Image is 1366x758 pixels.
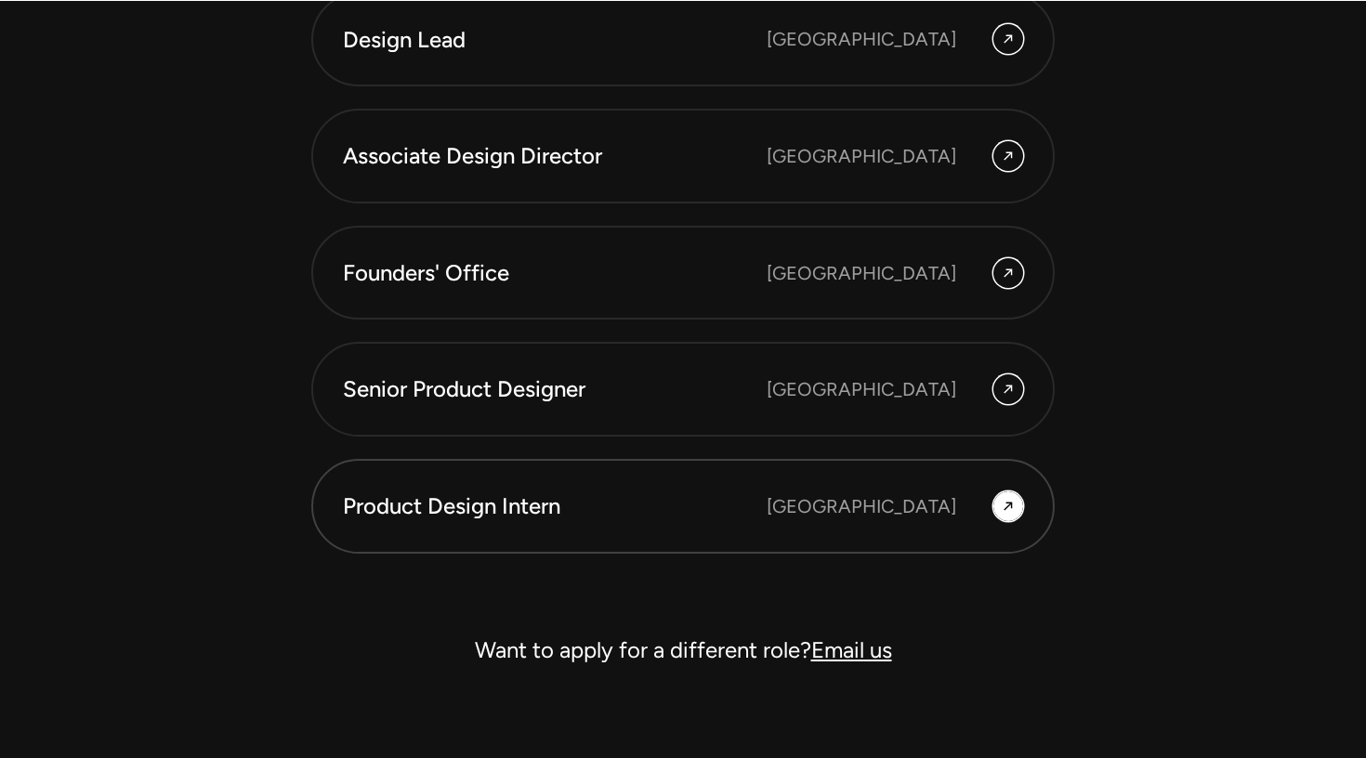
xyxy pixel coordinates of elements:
div: [GEOGRAPHIC_DATA] [767,142,956,170]
div: Associate Design Director [343,140,767,172]
div: Senior Product Designer [343,373,767,405]
a: Senior Product Designer [GEOGRAPHIC_DATA] [311,342,1055,437]
a: Email us [811,636,892,663]
div: Want to apply for a different role? [311,628,1055,673]
a: Associate Design Director [GEOGRAPHIC_DATA] [311,109,1055,203]
div: Product Design Intern [343,490,767,522]
div: [GEOGRAPHIC_DATA] [767,492,956,520]
div: [GEOGRAPHIC_DATA] [767,259,956,287]
div: [GEOGRAPHIC_DATA] [767,375,956,403]
a: Product Design Intern [GEOGRAPHIC_DATA] [311,459,1055,554]
a: Founders' Office [GEOGRAPHIC_DATA] [311,226,1055,320]
div: Founders' Office [343,257,767,289]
